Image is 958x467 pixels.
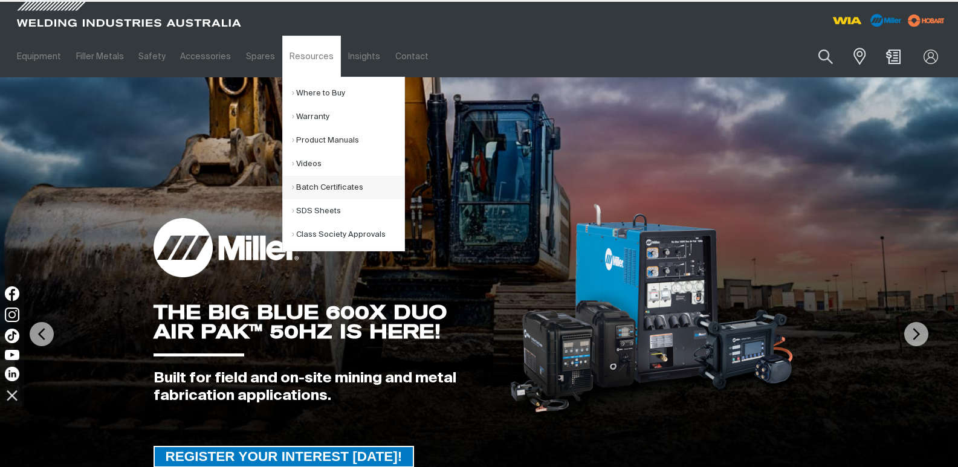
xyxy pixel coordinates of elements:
a: Contact [388,36,436,77]
img: YouTube [5,350,19,360]
div: THE BIG BLUE 600X DUO AIR PAK™ 50HZ IS HERE! [154,303,491,341]
img: hide socials [2,385,22,405]
a: Videos [292,152,404,176]
a: Safety [131,36,173,77]
img: TikTok [5,329,19,343]
img: Facebook [5,286,19,301]
a: Batch Certificates [292,176,404,199]
a: Resources [282,36,341,77]
a: Where to Buy [292,82,404,105]
div: Built for field and on-site mining and metal fabrication applications. [154,370,491,405]
ul: Resources Submenu [282,77,405,251]
a: Equipment [10,36,68,77]
a: Spares [239,36,282,77]
a: Accessories [173,36,238,77]
img: LinkedIn [5,367,19,381]
a: Class Society Approvals [292,223,404,246]
a: Warranty [292,105,404,129]
img: NextArrow [904,322,928,346]
a: Product Manuals [292,129,404,152]
button: Search products [805,42,846,71]
a: Filler Metals [68,36,131,77]
img: miller [904,11,948,30]
img: PrevArrow [30,322,54,346]
input: Product name or item number... [789,42,846,71]
img: Instagram [5,308,19,322]
a: SDS Sheets [292,199,404,223]
nav: Main [10,36,714,77]
a: Insights [341,36,387,77]
a: Shopping cart (0 product(s)) [884,50,904,64]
